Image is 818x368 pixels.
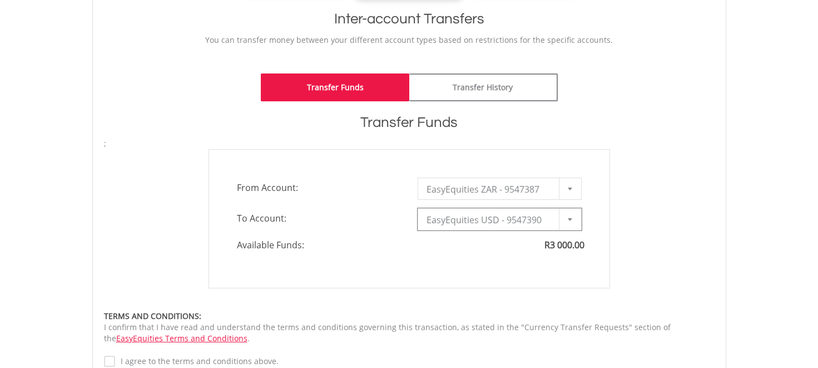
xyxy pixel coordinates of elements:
h1: Transfer Funds [104,112,715,133]
label: I agree to the terms and conditions above. [115,356,279,367]
span: To Account: [229,208,409,228]
a: EasyEquities Terms and Conditions [116,333,247,344]
a: Transfer Funds [261,73,409,101]
a: Transfer History [409,73,558,101]
span: EasyEquities USD - 9547390 [427,209,556,231]
div: TERMS AND CONDITIONS: [104,311,715,322]
span: Available Funds: [229,239,409,252]
p: You can transfer money between your different account types based on restrictions for the specifi... [104,35,715,46]
span: R3 000.00 [544,239,584,251]
span: EasyEquities ZAR - 9547387 [427,178,556,200]
span: From Account: [229,178,409,198]
div: I confirm that I have read and understand the terms and conditions governing this transaction, as... [104,311,715,344]
h1: Inter-account Transfers [104,9,715,29]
